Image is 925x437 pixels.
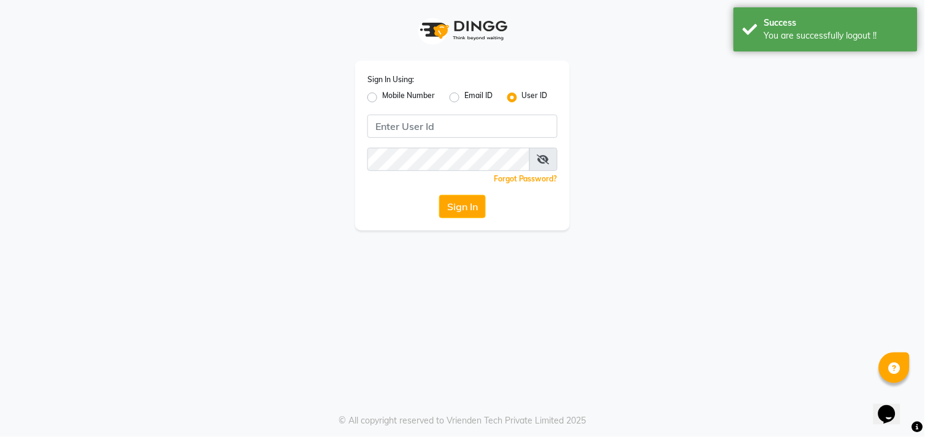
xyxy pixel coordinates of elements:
input: Username [367,115,558,138]
div: You are successfully logout !! [764,29,908,42]
img: logo1.svg [413,12,512,48]
label: Mobile Number [382,90,435,105]
label: User ID [522,90,548,105]
button: Sign In [439,195,486,218]
a: Forgot Password? [494,174,558,183]
iframe: chat widget [873,388,913,425]
label: Sign In Using: [367,74,414,85]
div: Success [764,17,908,29]
input: Username [367,148,530,171]
label: Email ID [464,90,493,105]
